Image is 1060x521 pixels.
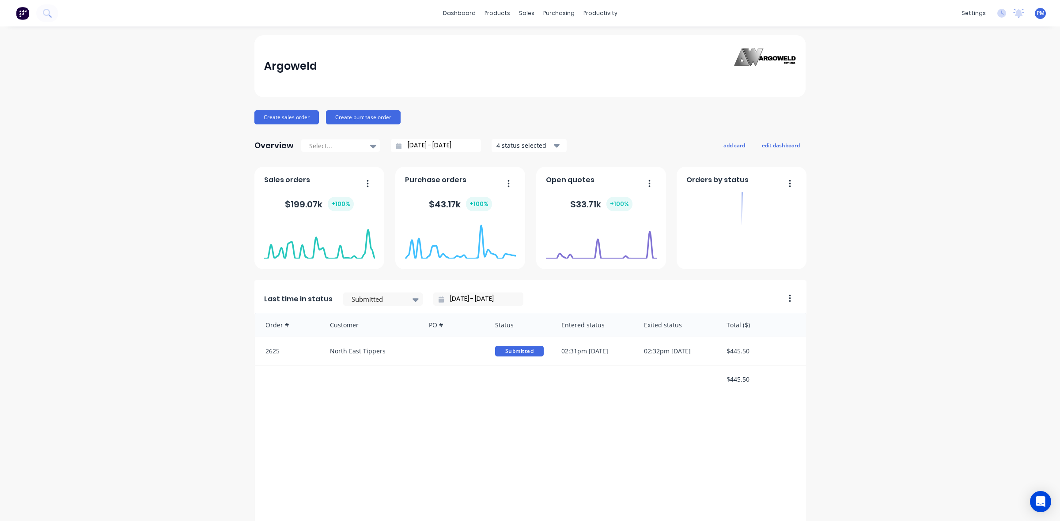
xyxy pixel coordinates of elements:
div: Customer [321,313,420,337]
button: Create purchase order [326,110,401,124]
div: $ 43.17k [429,197,492,211]
span: Submitted [495,346,544,356]
div: $ 33.71k [570,197,632,211]
div: sales [515,7,539,20]
div: 2625 [255,337,321,365]
span: Last time in status [264,294,333,304]
div: + 100 % [328,197,354,211]
img: Factory [16,7,29,20]
span: Orders by status [686,175,749,185]
a: dashboard [439,7,480,20]
span: Open quotes [546,175,594,185]
span: PM [1037,9,1045,17]
div: products [480,7,515,20]
div: $ 199.07k [285,197,354,211]
div: 02:32pm [DATE] [635,337,718,365]
div: + 100 % [606,197,632,211]
button: 4 status selected [492,139,567,152]
div: Order # [255,313,321,337]
div: $445.50 [718,366,806,393]
div: Entered status [553,313,635,337]
span: Purchase orders [405,175,466,185]
button: Create sales order [254,110,319,124]
div: North East Tippers [321,337,420,365]
div: Open Intercom Messenger [1030,491,1051,512]
div: settings [957,7,990,20]
div: + 100 % [466,197,492,211]
div: Total ($) [718,313,806,337]
div: 4 status selected [496,141,552,150]
div: PO # [420,313,486,337]
span: Sales orders [264,175,310,185]
div: Argoweld [264,57,317,75]
img: Argoweld [734,48,796,85]
div: productivity [579,7,622,20]
button: edit dashboard [756,139,806,151]
div: $445.50 [718,337,806,365]
div: 02:31pm [DATE] [553,337,635,365]
button: add card [718,139,751,151]
div: Exited status [635,313,718,337]
div: purchasing [539,7,579,20]
div: Overview [254,137,294,154]
div: Status [486,313,553,337]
